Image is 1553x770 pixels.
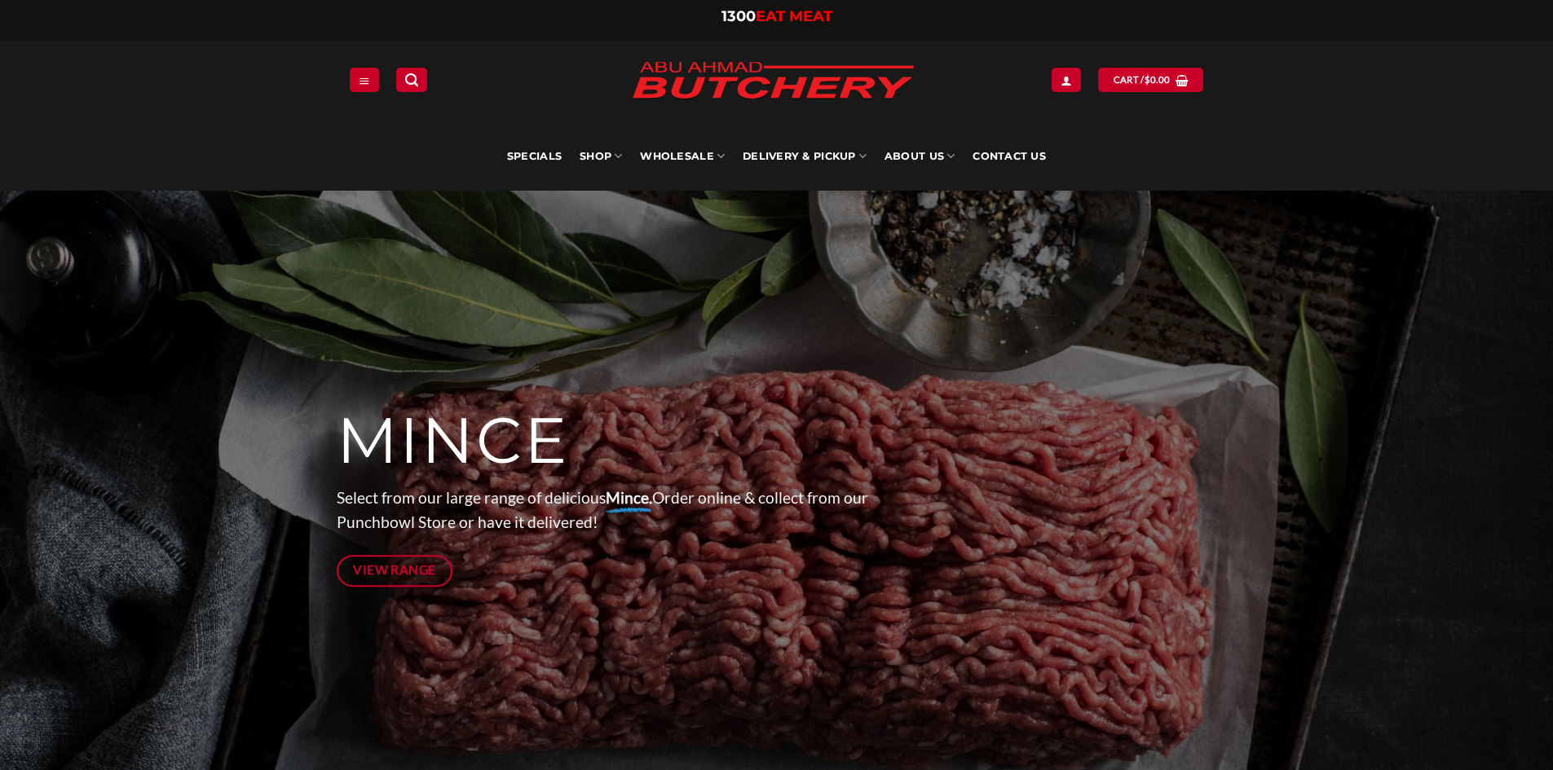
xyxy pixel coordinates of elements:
[640,122,725,191] a: Wholesale
[721,7,756,25] span: 1300
[606,488,652,507] strong: Mince.
[885,122,955,191] a: About Us
[337,402,569,480] span: MINCE
[743,122,867,191] a: Delivery & Pickup
[396,68,427,91] a: Search
[353,560,436,580] span: View Range
[1052,68,1081,91] a: Login
[618,51,928,112] img: Abu Ahmad Butchery
[337,555,453,587] a: View Range
[756,7,832,25] span: EAT MEAT
[973,122,1046,191] a: Contact Us
[350,68,379,91] a: Menu
[1145,74,1171,85] bdi: 0.00
[1145,73,1150,87] span: $
[721,7,832,25] a: 1300EAT MEAT
[1114,73,1171,87] span: Cart /
[507,122,562,191] a: Specials
[1098,68,1203,91] a: View cart
[337,488,868,532] span: Select from our large range of delicious Order online & collect from our Punchbowl Store or have ...
[580,122,622,191] a: SHOP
